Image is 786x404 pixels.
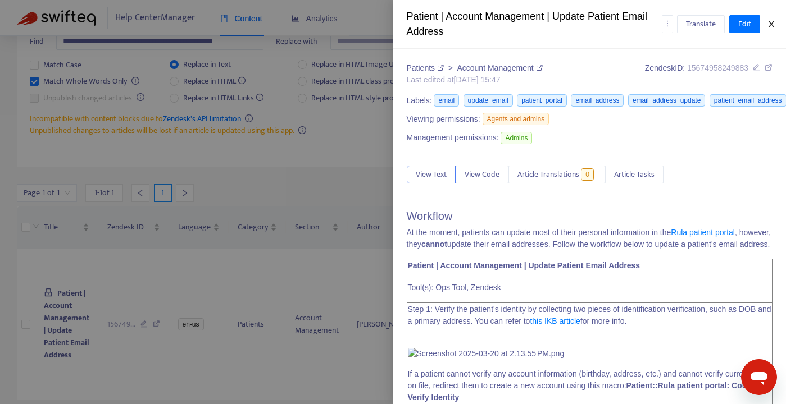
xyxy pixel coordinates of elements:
a: Account Management [457,63,542,72]
span: update_email [464,94,513,107]
button: Edit [729,15,760,33]
img: Screenshot 2025-03-20 at 2.13.55 PM.png [408,348,565,360]
strong: cannot [421,240,447,249]
span: Article Tasks [614,168,655,181]
span: email_address_update [628,94,705,107]
h2: Workflow [407,209,773,223]
strong: Patient | Account Management | Update Patient Email Address [408,261,640,270]
span: Tool(s): Ops Tool, Zendesk [408,283,501,292]
a: Patients [407,63,446,72]
span: Article Translations [517,168,579,181]
span: Edit [738,18,751,30]
span: email [434,94,459,107]
span: Step 1: Verify the patient's identity by collecting two pieces of identification verification, su... [408,305,771,325]
span: Management permissions: [407,132,499,144]
span: 15674958249883 [687,63,748,72]
span: patient_portal [517,94,567,107]
button: more [662,15,673,33]
div: Zendesk ID: [645,62,773,86]
button: View Code [456,166,508,183]
span: Admins [501,132,532,144]
a: this IKB article [530,316,580,325]
div: > [407,62,543,74]
div: Last edited at [DATE] 15:47 [407,74,543,86]
a: Rula patient portal [671,228,735,237]
button: View Text [407,166,456,183]
span: Viewing permissions: [407,113,480,125]
span: email_address [571,94,624,107]
div: Patient | Account Management | Update Patient Email Address [407,9,662,39]
span: more [664,20,671,27]
iframe: Button to launch messaging window [741,359,777,395]
button: Article Translations0 [508,166,605,183]
span: Labels: [407,95,432,107]
strong: Patient::Rula patient portal: Could not Verify Identity [408,381,769,402]
button: Close [764,19,779,30]
span: View Text [416,168,447,181]
p: If a patient cannot verify any account information (birthday, address, etc.) and cannot verify cu... [408,368,772,403]
p: At the moment, patients can update most of their personal information in the , however, they upda... [407,227,773,250]
span: Agents and admins [483,113,549,125]
span: View Code [465,168,499,181]
span: close [767,20,776,29]
span: 0 [581,168,594,181]
button: Translate [677,15,725,33]
button: Article Tasks [605,166,664,183]
span: Translate [686,18,716,30]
